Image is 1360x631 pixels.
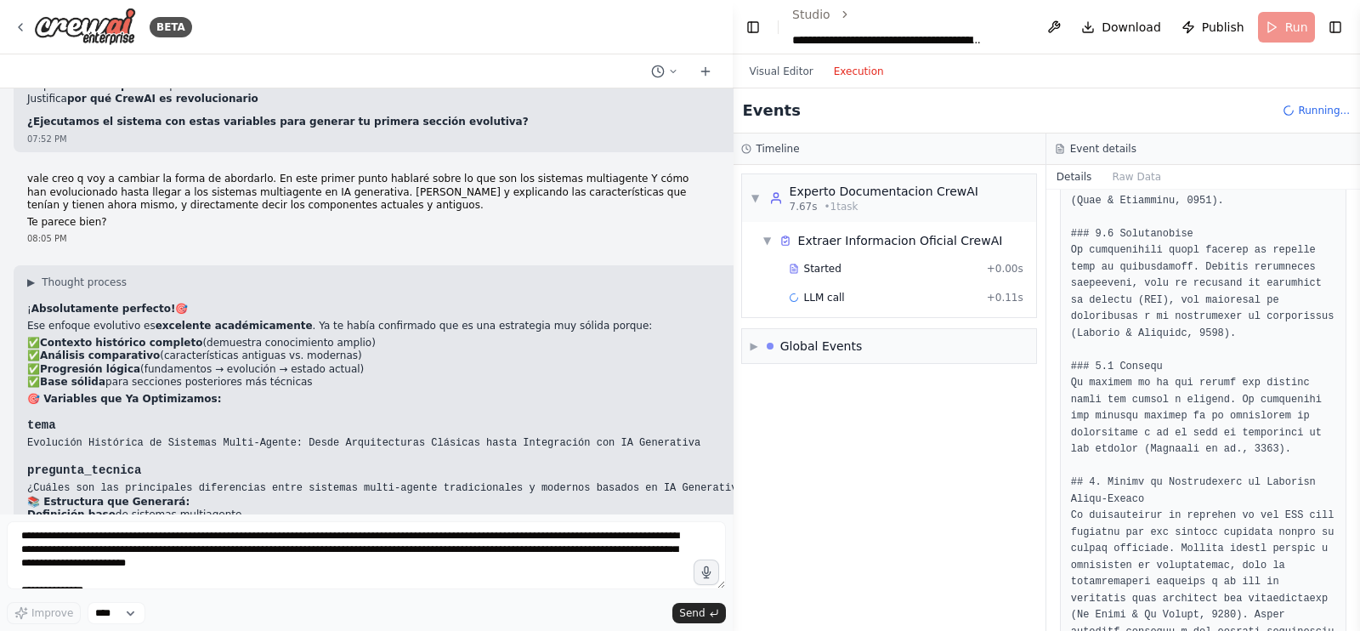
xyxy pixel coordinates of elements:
span: ▼ [751,191,761,205]
strong: Análisis comparativo [40,350,160,361]
li: Justifica [27,93,1111,106]
button: Execution [824,61,894,82]
button: Send [672,603,725,623]
div: Global Events [780,338,863,355]
span: ▶ [27,276,35,289]
strong: ¿Ejecutamos el sistema con estas variables para generar tu primera sección evolutiva? [27,116,529,128]
code: pregunta_tecnica [27,463,141,477]
strong: por qué CrewAI es revolucionario [67,93,258,105]
a: Studio [792,8,830,21]
span: + 0.00s [987,262,1023,276]
button: Improve [7,602,81,624]
button: Switch to previous chat [644,61,685,82]
div: Experto Documentacion CrewAI [790,183,978,200]
h3: Timeline [756,142,800,156]
span: + 0.11s [987,291,1023,304]
span: ▶ [751,339,758,353]
p: Ese enfoque evolutivo es . Ya te había confirmado que es una estrategia muy sólida porque: [27,320,1111,333]
span: LLM call [804,291,845,304]
span: Publish [1202,19,1244,36]
span: Started [804,262,841,276]
nav: breadcrumb [792,6,1027,48]
strong: Absolutamente perfecto! [31,303,176,315]
span: Improve [31,606,73,620]
strong: 📚 Estructura que Generará: [27,496,190,508]
span: ▼ [762,234,773,247]
p: Te parece bien? [27,216,705,230]
button: Download [1074,12,1168,43]
h2: Events [743,99,801,122]
strong: 🎯 Variables que Ya Optimizamos: [27,393,222,405]
button: Visual Editor [739,61,824,82]
button: ▶Thought process [27,276,127,289]
img: Logo [34,8,136,46]
span: • 1 task [824,200,858,213]
div: BETA [150,17,192,37]
h3: Event details [1070,142,1136,156]
button: Hide left sidebar [743,15,764,39]
button: Raw Data [1102,165,1171,189]
button: Publish [1175,12,1251,43]
strong: excelente académicamente [156,320,313,332]
div: 08:05 PM [27,232,705,245]
code: Evolución Histórica de Sistemas Multi-Agente: Desde Arquitecturas Clásicas hasta Integración con ... [27,437,700,449]
span: Thought process [42,276,127,289]
button: Details [1046,165,1102,189]
strong: Base sólida [40,376,105,388]
p: vale creo q voy a cambiar la forma de abordarlo. En este primer punto hablaré sobre lo que son lo... [27,173,705,213]
code: ¿Cuáles son las principales diferencias entre sistemas multi-agente tradicionales y modernos basa... [27,482,1111,494]
code: tema [27,418,56,432]
p: ✅ (demuestra conocimiento amplio) ✅ (características antiguas vs. modernas) ✅ (fundamentos → evol... [27,337,1111,389]
span: Running... [1298,104,1350,117]
strong: Progresión lógica [40,363,140,375]
li: de sistemas multiagente [27,509,1111,522]
p: ¡ 🎯 [27,303,1111,316]
strong: Contexto histórico completo [40,337,202,349]
span: Send [679,606,705,620]
span: Download [1102,19,1161,36]
button: Show right sidebar [1325,15,1346,39]
div: Extraer Informacion Oficial CrewAI [798,232,1003,249]
span: 7.67s [790,200,818,213]
button: Click to speak your automation idea [694,560,719,585]
button: Start a new chat [692,61,719,82]
strong: Definición base [27,509,116,520]
div: 07:52 PM [27,133,1111,145]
